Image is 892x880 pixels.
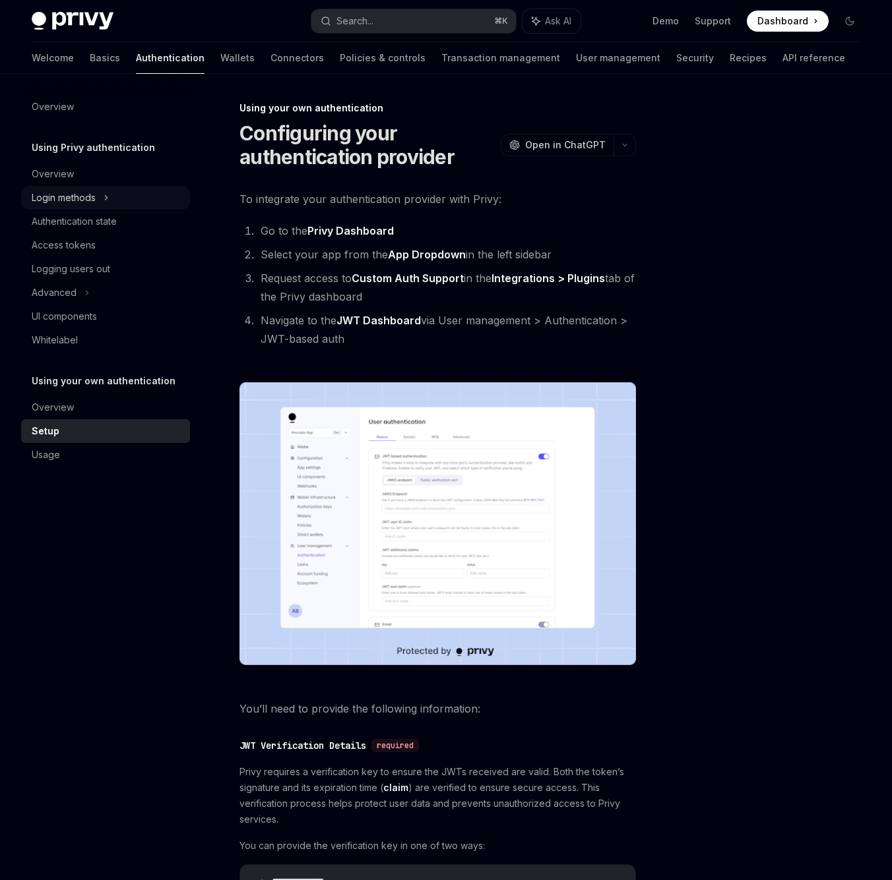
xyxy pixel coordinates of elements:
[383,782,408,794] a: claim
[730,42,767,74] a: Recipes
[32,42,74,74] a: Welcome
[525,138,606,152] span: Open in ChatGPT
[32,399,74,415] div: Overview
[32,447,60,463] div: Usage
[21,305,190,328] a: UI components
[32,99,74,115] div: Overview
[257,221,636,240] li: Go to the
[352,272,464,285] strong: Custom Auth Support
[340,42,426,74] a: Policies & controls
[32,166,74,182] div: Overview
[501,134,614,156] button: Open in ChatGPT
[336,314,421,328] a: JWT Dashboard
[257,311,636,348] li: Navigate to the via User management > Authentication > JWT-based auth
[32,12,113,30] img: dark logo
[271,42,324,74] a: Connectors
[494,16,508,26] span: ⌘ K
[32,214,117,229] div: Authentication state
[653,15,679,28] a: Demo
[32,373,175,389] h5: Using your own authentication
[839,11,860,32] button: Toggle dark mode
[21,210,190,233] a: Authentication state
[32,423,59,439] div: Setup
[257,269,636,306] li: Request access to in the tab of the Privy dashboard
[676,42,714,74] a: Security
[21,443,190,467] a: Usage
[21,419,190,443] a: Setup
[136,42,205,74] a: Authentication
[90,42,120,74] a: Basics
[21,328,190,352] a: Whitelabel
[21,233,190,257] a: Access tokens
[21,95,190,119] a: Overview
[747,11,829,32] a: Dashboard
[695,15,731,28] a: Support
[336,13,373,29] div: Search...
[239,838,636,854] span: You can provide the verification key in one of two ways:
[307,224,394,237] strong: Privy Dashboard
[239,739,366,752] div: JWT Verification Details
[492,272,605,285] a: Integrations > Plugins
[239,121,495,169] h1: Configuring your authentication provider
[576,42,660,74] a: User management
[257,245,636,264] li: Select your app from the in the left sidebar
[545,15,571,28] span: Ask AI
[523,9,581,33] button: Ask AI
[32,140,155,156] h5: Using Privy authentication
[239,190,636,208] span: To integrate your authentication provider with Privy:
[239,102,636,115] div: Using your own authentication
[239,699,636,718] span: You’ll need to provide the following information:
[21,162,190,186] a: Overview
[32,237,96,253] div: Access tokens
[21,396,190,419] a: Overview
[782,42,845,74] a: API reference
[311,9,516,33] button: Search...⌘K
[32,332,78,348] div: Whitelabel
[220,42,255,74] a: Wallets
[441,42,560,74] a: Transaction management
[32,261,110,277] div: Logging users out
[388,248,466,261] strong: App Dropdown
[239,382,636,665] img: JWT-based auth
[32,190,96,206] div: Login methods
[21,257,190,281] a: Logging users out
[32,285,77,301] div: Advanced
[239,764,636,827] span: Privy requires a verification key to ensure the JWTs received are valid. Both the token’s signatu...
[371,739,419,752] div: required
[307,224,394,238] a: Privy Dashboard
[32,308,97,324] div: UI components
[757,15,808,28] span: Dashboard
